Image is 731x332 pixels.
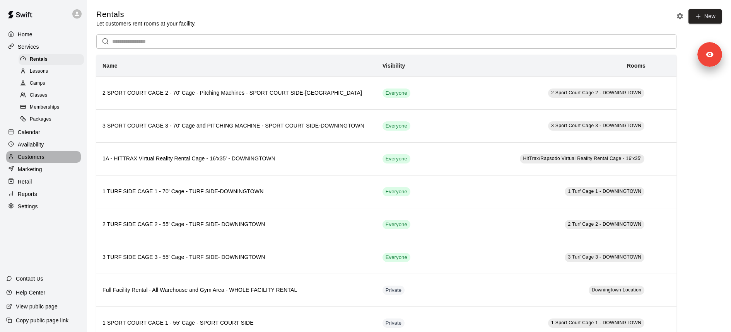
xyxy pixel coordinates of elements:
a: Settings [6,201,81,212]
div: This service is hidden, and can only be accessed via a direct link [383,318,405,328]
span: Everyone [383,188,410,196]
button: Rental settings [674,10,686,22]
span: 1 Sport Court Cage 1 - DOWNINGTOWN [551,320,641,325]
a: Rentals [19,53,87,65]
a: Lessons [19,65,87,77]
span: 2 Turf Cage 2 - DOWNINGTOWN [568,221,641,227]
p: Customers [18,153,44,161]
p: Reports [18,190,37,198]
div: This service is visible to all of your customers [383,121,410,131]
p: Services [18,43,39,51]
a: Services [6,41,81,53]
span: Private [383,320,405,327]
p: Calendar [18,128,40,136]
b: Rooms [627,63,646,69]
a: Memberships [19,102,87,114]
a: Customers [6,151,81,163]
span: 1 Turf Cage 1 - DOWNINGTOWN [568,189,641,194]
span: Everyone [383,254,410,261]
h6: 1 TURF SIDE CAGE 1 - 70' Cage - TURF SIDE-DOWNINGTOWN [102,187,370,196]
a: Calendar [6,126,81,138]
span: Everyone [383,155,410,163]
p: Availability [18,141,44,148]
span: Downingtown Location [592,287,642,293]
h6: 2 SPORT COURT CAGE 2 - 70' Cage - Pitching Machines - SPORT COURT SIDE-[GEOGRAPHIC_DATA] [102,89,370,97]
div: This service is visible to all of your customers [383,187,410,196]
p: Home [18,31,32,38]
div: This service is hidden, and can only be accessed via a direct link [383,286,405,295]
h6: 3 TURF SIDE CAGE 3 - 55' Cage - TURF SIDE- DOWNINGTOWN [102,253,370,262]
a: Classes [19,90,87,102]
p: View public page [16,303,58,310]
b: Name [102,63,118,69]
p: Let customers rent rooms at your facility. [96,20,196,27]
p: Retail [18,178,32,186]
p: Marketing [18,165,42,173]
p: Contact Us [16,275,43,283]
h6: 1 SPORT COURT CAGE 1 - 55' Cage - SPORT COURT SIDE [102,319,370,327]
h6: 2 TURF SIDE CAGE 2 - 55' Cage - TURF SIDE- DOWNINGTOWN [102,220,370,229]
span: 3 Sport Court Cage 3 - DOWNINGTOWN [551,123,641,128]
p: Copy public page link [16,317,68,324]
div: Packages [19,114,84,125]
p: Settings [18,203,38,210]
div: Classes [19,90,84,101]
div: This service is visible to all of your customers [383,253,410,262]
h5: Rentals [96,9,196,20]
span: Classes [30,92,47,99]
div: Lessons [19,66,84,77]
div: Rentals [19,54,84,65]
a: New [688,9,722,24]
p: Help Center [16,289,45,296]
div: This service is visible to all of your customers [383,154,410,163]
h6: 1A - HITTRAX Virtual Reality Rental Cage - 16'x35' - DOWNINGTOWN [102,155,370,163]
span: Memberships [30,104,59,111]
span: Rentals [30,56,48,63]
span: 2 Sport Court Cage 2 - DOWNINGTOWN [551,90,641,95]
h6: 3 SPORT COURT CAGE 3 - 70' Cage and PITCHING MACHINE - SPORT COURT SIDE-DOWNINGTOWN [102,122,370,130]
a: Retail [6,176,81,187]
div: Camps [19,78,84,89]
a: Availability [6,139,81,150]
h6: Full Facility Rental - All Warehouse and Gym Area - WHOLE FACILITY RENTAL [102,286,370,295]
span: Private [383,287,405,294]
span: Everyone [383,123,410,130]
span: Everyone [383,90,410,97]
span: Packages [30,116,51,123]
span: Everyone [383,221,410,228]
a: Marketing [6,163,81,175]
a: Packages [19,114,87,126]
a: Reports [6,188,81,200]
div: Memberships [19,102,84,113]
span: 3 Turf Cage 3 - DOWNINGTOWN [568,254,641,260]
span: Lessons [30,68,48,75]
b: Visibility [383,63,405,69]
span: HitTrax/Rapsodo Virtual Reality Rental Cage - 16'x35' [523,156,641,161]
span: Camps [30,80,45,87]
div: This service is visible to all of your customers [383,89,410,98]
a: Home [6,29,81,40]
a: Camps [19,78,87,90]
div: This service is visible to all of your customers [383,220,410,229]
